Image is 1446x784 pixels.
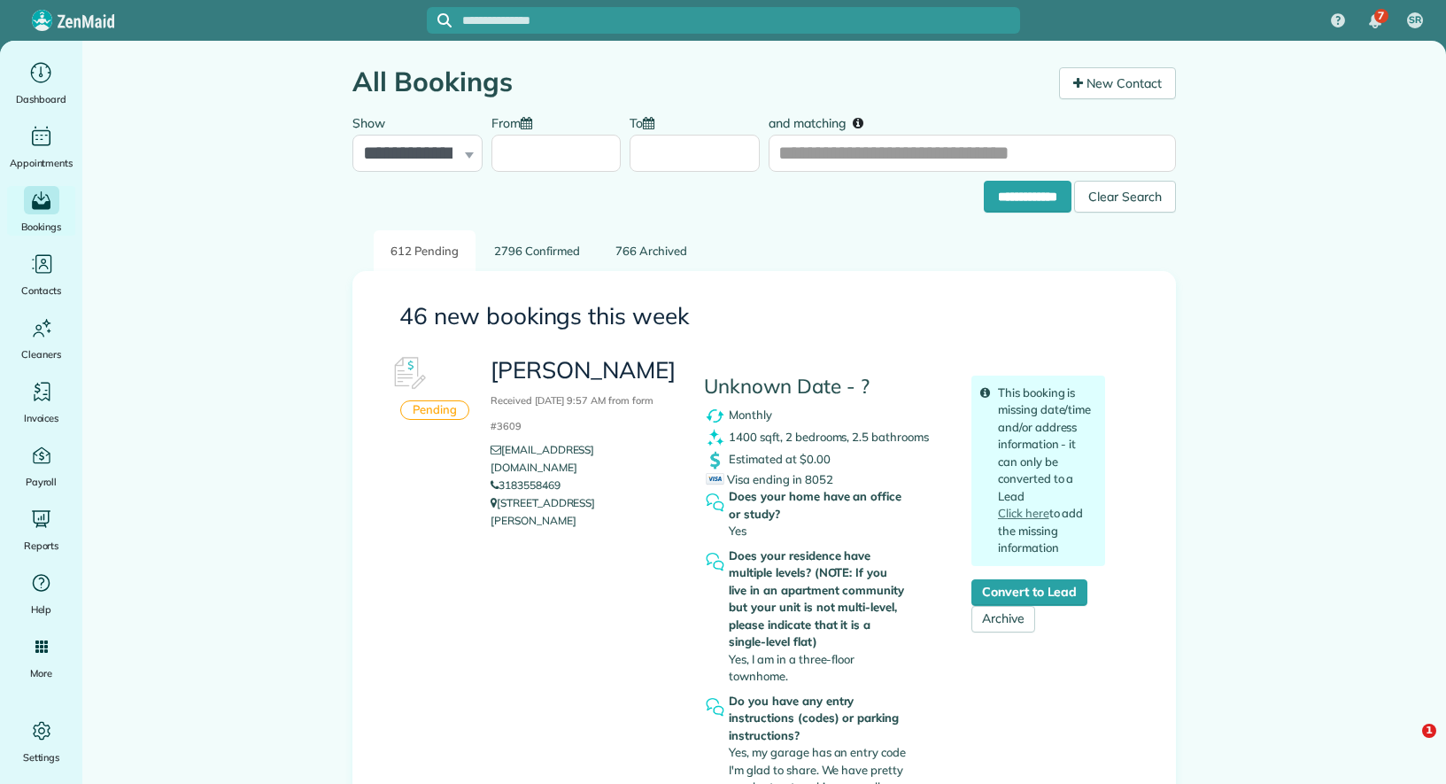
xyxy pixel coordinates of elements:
[1422,724,1436,738] span: 1
[26,473,58,491] span: Payroll
[599,230,704,272] a: 766 Archived
[729,693,908,745] strong: Do you have any entry instructions (codes) or parking instructions?
[704,696,726,718] img: question_symbol_icon-fa7b350da2b2fea416cef77984ae4cf4944ea5ab9e3d5925827a5d6b7129d3f6.png
[1409,13,1421,27] span: SR
[7,250,75,299] a: Contacts
[704,427,726,449] img: clean_symbol_icon-dd072f8366c07ea3eb8378bb991ecd12595f4b76d916a6f83395f9468ae6ecae.png
[374,230,476,272] a: 612 Pending
[7,186,75,236] a: Bookings
[23,749,60,766] span: Settings
[31,601,52,618] span: Help
[704,405,726,427] img: recurrence_symbol_icon-7cc721a9f4fb8f7b0289d3d97f09a2e367b638918f1a67e51b1e7d8abe5fb8d8.png
[1059,67,1176,99] a: New Contact
[427,13,452,27] button: Focus search
[7,717,75,766] a: Settings
[1074,183,1176,198] a: Clear Search
[1357,2,1394,41] div: 7 unread notifications
[971,606,1035,633] a: Archive
[971,579,1087,606] a: Convert to Lead
[7,569,75,618] a: Help
[437,13,452,27] svg: Focus search
[491,478,561,492] a: 3183558469
[769,105,876,138] label: and matching
[729,451,830,465] span: Estimated at $0.00
[704,551,726,573] img: question_symbol_icon-fa7b350da2b2fea416cef77984ae4cf4944ea5ab9e3d5925827a5d6b7129d3f6.png
[491,443,594,474] a: [EMAIL_ADDRESS][DOMAIN_NAME]
[21,218,62,236] span: Bookings
[7,377,75,427] a: Invoices
[7,314,75,363] a: Cleaners
[729,429,929,443] span: 1400 sqft, 2 bedrooms, 2.5 bathrooms
[400,400,469,421] div: Pending
[477,230,597,272] a: 2796 Confirmed
[7,505,75,555] a: Reports
[1074,181,1176,213] div: Clear Search
[971,376,1105,566] div: This booking is missing date/time and/or address information - it can only be converted to a Lead...
[630,105,663,138] label: To
[16,90,66,108] span: Dashboard
[7,58,75,108] a: Dashboard
[998,506,1049,520] a: Click here
[491,394,653,432] small: Received [DATE] 9:57 AM from form #3609
[704,492,726,514] img: question_symbol_icon-fa7b350da2b2fea416cef77984ae4cf4944ea5ab9e3d5925827a5d6b7129d3f6.png
[10,154,73,172] span: Appointments
[704,449,726,471] img: dollar_symbol_icon-bd8a6898b2649ec353a9eba708ae97d8d7348bddd7d2aed9b7e4bf5abd9f4af5.png
[729,524,746,538] span: Yes
[491,358,677,434] h3: [PERSON_NAME]
[729,652,854,684] span: Yes, I am in a three-floor townhome.
[706,472,832,486] span: Visa ending in 8052
[352,67,1046,97] h1: All Bookings
[21,345,61,363] span: Cleaners
[1378,9,1384,23] span: 7
[729,407,772,421] span: Monthly
[704,376,945,398] h4: Unknown Date - ?
[7,122,75,172] a: Appointments
[24,537,59,555] span: Reports
[491,494,677,530] p: [STREET_ADDRESS][PERSON_NAME]
[382,347,435,400] img: Booking #614649
[7,441,75,491] a: Payroll
[729,488,908,523] strong: Does your home have an office or study?
[30,664,52,682] span: More
[491,105,541,138] label: From
[399,304,1129,330] h3: 46 new bookings this week
[21,282,61,299] span: Contacts
[729,547,908,651] strong: Does your residence have multiple levels? (NOTE: If you live in an apartment community but your u...
[1386,724,1428,766] iframe: Intercom live chat
[24,409,59,427] span: Invoices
